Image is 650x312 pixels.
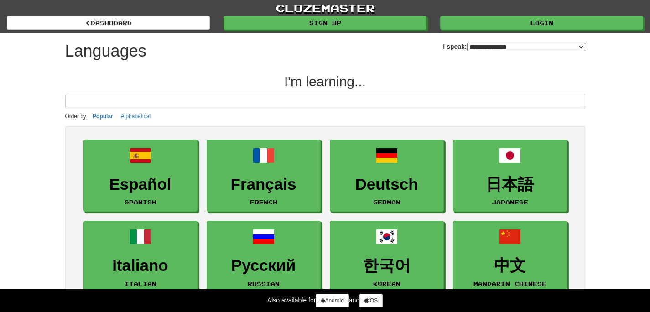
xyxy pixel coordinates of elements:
[65,42,146,60] h1: Languages
[330,140,444,212] a: DeutschGerman
[83,221,198,293] a: ItalianoItalian
[90,111,116,121] button: Popular
[453,221,567,293] a: 中文Mandarin Chinese
[7,16,210,30] a: dashboard
[118,111,153,121] button: Alphabetical
[492,199,528,205] small: Japanese
[125,199,156,205] small: Spanish
[316,294,348,307] a: Android
[373,199,400,205] small: German
[330,221,444,293] a: 한국어Korean
[458,176,562,193] h3: 日本語
[65,74,585,89] h2: I'm learning...
[443,42,585,51] label: I speak:
[467,43,585,51] select: I speak:
[250,199,277,205] small: French
[224,16,426,30] a: Sign up
[207,221,321,293] a: РусскийRussian
[207,140,321,212] a: FrançaisFrench
[212,176,316,193] h3: Français
[373,281,400,287] small: Korean
[248,281,280,287] small: Russian
[473,281,546,287] small: Mandarin Chinese
[83,140,198,212] a: EspañolSpanish
[335,176,439,193] h3: Deutsch
[65,113,88,120] small: Order by:
[335,257,439,275] h3: 한국어
[88,176,192,193] h3: Español
[212,257,316,275] h3: Русский
[125,281,156,287] small: Italian
[458,257,562,275] h3: 中文
[359,294,383,307] a: iOS
[88,257,192,275] h3: Italiano
[453,140,567,212] a: 日本語Japanese
[440,16,643,30] a: Login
